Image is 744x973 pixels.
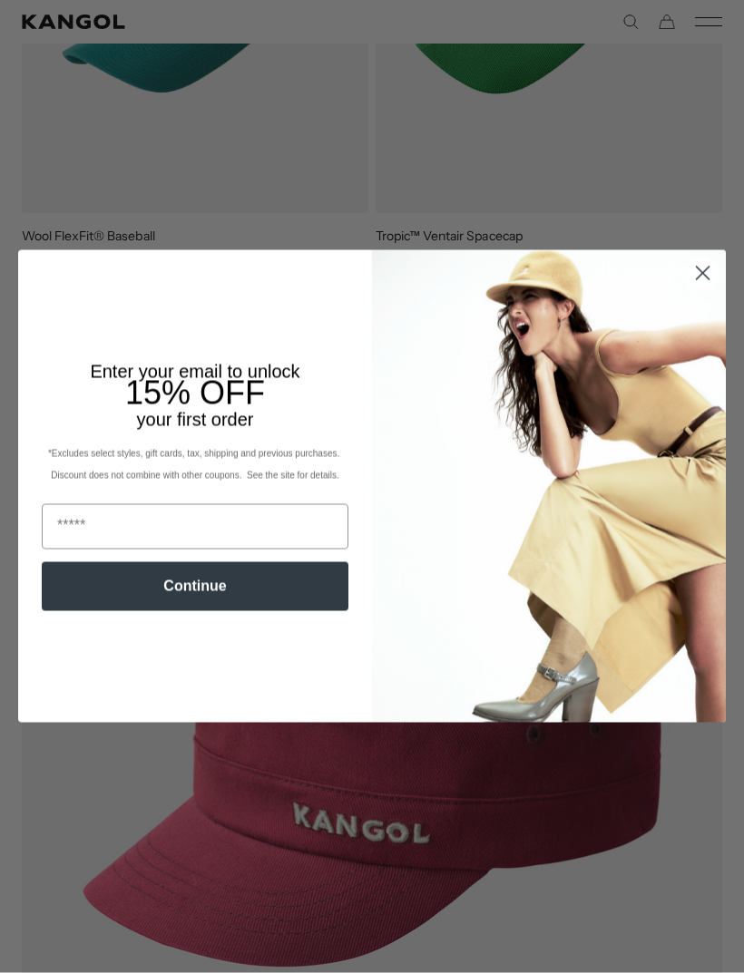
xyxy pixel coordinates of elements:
[42,562,348,611] button: Continue
[125,375,265,412] span: 15% OFF
[48,449,342,481] span: *Excludes select styles, gift cards, tax, shipping and previous purchases. Discount does not comb...
[687,258,719,289] button: Close dialog
[372,250,726,722] img: 93be19ad-e773-4382-80b9-c9d740c9197f.jpeg
[90,362,299,382] span: Enter your email to unlock
[42,504,348,550] input: Email
[137,410,254,430] span: your first order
